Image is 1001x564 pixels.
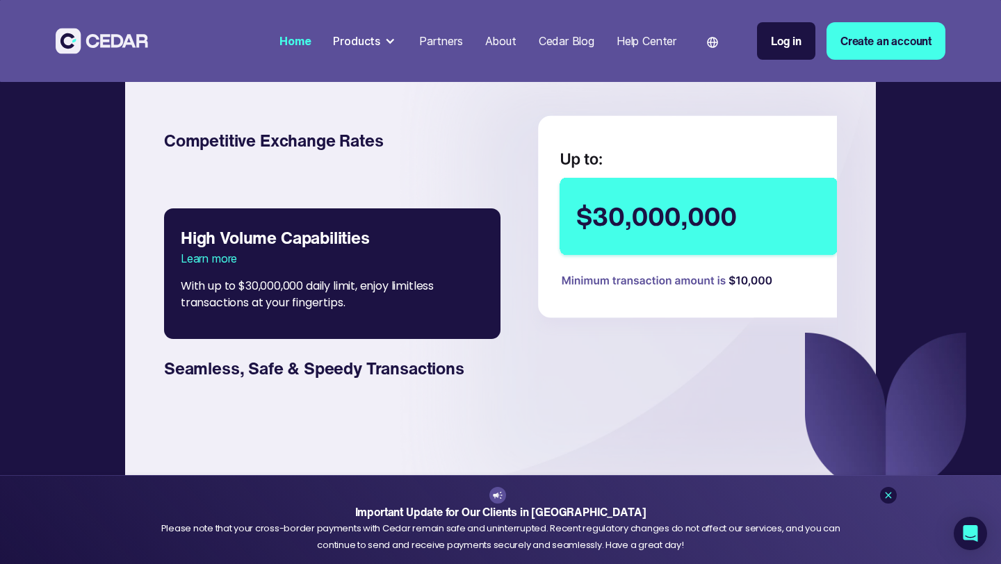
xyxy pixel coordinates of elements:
div: Products [327,27,402,55]
div: Partners [419,33,463,49]
div: With up to $30,000,000 daily limit, enjoy limitless transactions at your fingertips. [181,267,500,322]
div: Products [333,33,380,49]
div: Log in [771,33,801,49]
div: Help Center [617,33,676,49]
div: Cedar Blog [539,33,594,49]
div: Learn more [181,250,484,267]
div: Home [279,33,311,49]
img: announcement [492,490,503,501]
div: Competitive Exchange Rates [164,128,484,153]
div: Seamless, Safe & Speedy Transactions [164,356,484,381]
strong: Important Update for Our Clients in [GEOGRAPHIC_DATA] [355,504,646,520]
a: Partners [414,26,469,56]
a: Create an account [827,22,945,60]
a: Cedar Blog [533,26,600,56]
a: Home [274,26,316,56]
img: world icon [707,37,718,48]
div: Open Intercom Messenger [954,517,987,550]
a: About [480,26,522,56]
img: send money ui [530,111,871,336]
a: Help Center [611,26,682,56]
div: Please note that your cross-border payments with Cedar remain safe and uninterrupted. Recent regu... [160,520,841,553]
a: Log in [757,22,815,60]
div: About [485,33,516,49]
div: High Volume Capabilities [181,225,484,250]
